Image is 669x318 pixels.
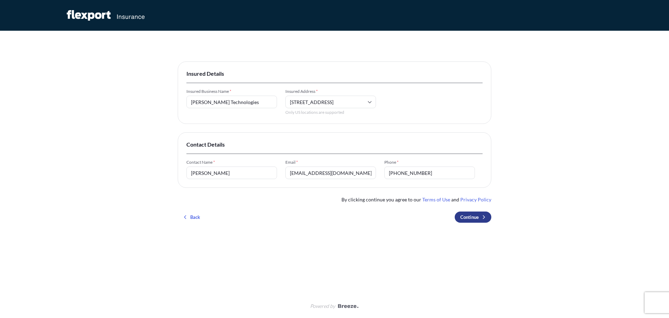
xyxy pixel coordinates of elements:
span: Insured Business Name [186,89,277,94]
input: Enter email [285,167,376,179]
span: Email [285,160,376,165]
input: +1 (111) 111-111 [384,167,475,179]
span: Phone [384,160,475,165]
button: Back [178,212,206,223]
button: Continue [455,212,491,223]
input: Enter full address [285,96,376,108]
input: Enter full name [186,96,277,108]
span: By clicking continue you agree to our and [341,196,491,203]
span: Contact Details [186,141,483,148]
span: Insured Details [186,70,483,77]
span: Contact Name [186,160,277,165]
p: Continue [460,214,479,221]
span: Insured Address [285,89,376,94]
span: Powered by [310,303,335,310]
a: Terms of Use [422,197,450,202]
p: Back [190,214,200,221]
input: Enter full name [186,167,277,179]
a: Privacy Policy [460,197,491,202]
span: Only US locations are supported [285,110,376,115]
